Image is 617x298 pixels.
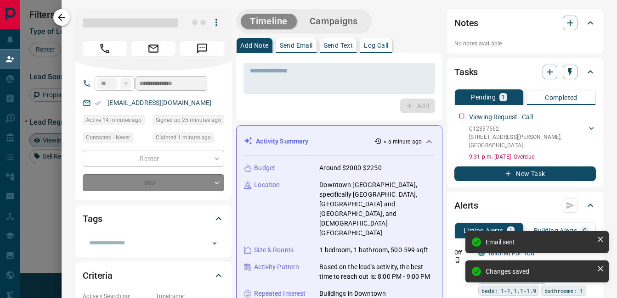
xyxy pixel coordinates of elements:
p: Log Call [364,42,388,49]
div: Thu Aug 14 2025 [83,115,148,128]
h2: Notes [454,16,478,30]
button: Open [208,237,221,250]
p: Around $2000-$2250 [319,163,381,173]
p: Building Alerts [534,227,577,234]
h2: Criteria [83,268,113,283]
span: Message [180,41,224,56]
div: TBD [83,174,224,191]
p: 1 [509,227,513,234]
p: 1 [501,94,505,100]
p: Send Text [324,42,353,49]
p: < a minute ago [384,138,422,146]
span: Claimed 1 minute ago [156,133,211,142]
p: Send Email [280,42,313,49]
a: [EMAIL_ADDRESS][DOMAIN_NAME] [108,99,211,106]
div: Tags [83,208,224,230]
span: Signed up 25 minutes ago [156,116,221,125]
p: No notes available [454,39,596,48]
div: Notes [454,12,596,34]
p: Pending [471,94,496,100]
div: Criteria [83,265,224,287]
p: Location [254,180,280,190]
div: Activity Summary< a minute ago [244,133,435,150]
p: Downtown [GEOGRAPHIC_DATA], specifically [GEOGRAPHIC_DATA], [GEOGRAPHIC_DATA] and [GEOGRAPHIC_DAT... [319,180,435,238]
p: 1 bedroom, 1 bathroom, 500-599 sqft [319,245,428,255]
span: Active 14 minutes ago [86,116,142,125]
p: Budget [254,163,275,173]
button: Timeline [241,14,297,29]
p: Completed [545,94,577,101]
p: Activity Summary [256,137,308,146]
div: Tasks [454,61,596,83]
h2: Tags [83,211,102,226]
p: Based on the lead's activity, the best time to reach out is: 8:00 PM - 9:00 PM [319,262,435,281]
div: Email sent [486,238,593,246]
h2: Tasks [454,65,478,79]
p: 0 [583,227,587,234]
div: Renter [83,150,224,167]
p: 9:31 p.m. [DATE] - Overdue [469,153,596,161]
div: Alerts [454,194,596,216]
p: Activity Pattern [254,262,299,272]
p: Size & Rooms [254,245,294,255]
span: Call [83,41,127,56]
p: Viewing Request - Call [469,112,533,122]
svg: Push Notification Only [454,257,461,263]
div: Thu Aug 14 2025 [153,115,224,128]
div: Changes saved [486,268,593,275]
div: C12337562[STREET_ADDRESS][PERSON_NAME],[GEOGRAPHIC_DATA] [469,123,596,151]
span: Email [131,41,175,56]
span: Contacted - Never [86,133,130,142]
button: Campaigns [300,14,367,29]
p: Add Note [240,42,268,49]
button: New Task [454,166,596,181]
p: C12337562 [469,125,587,133]
p: [STREET_ADDRESS][PERSON_NAME] , [GEOGRAPHIC_DATA] [469,133,587,149]
p: Listing Alerts [464,227,504,234]
h2: Alerts [454,198,478,213]
div: Thu Aug 14 2025 [153,132,224,145]
p: Off [454,248,473,257]
svg: Email Verified [95,100,101,106]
